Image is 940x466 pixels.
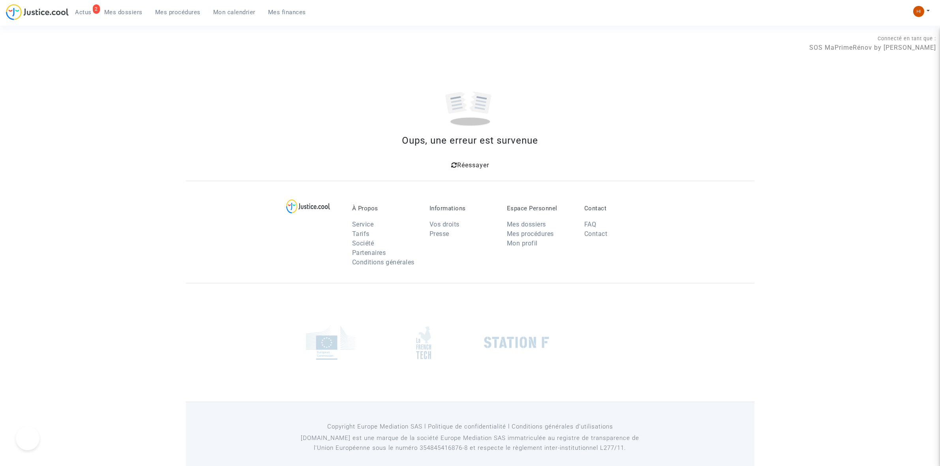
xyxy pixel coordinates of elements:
iframe: Help Scout Beacon - Open [16,427,39,450]
a: Presse [430,230,449,238]
a: Mes finances [262,6,312,18]
span: Mes finances [268,9,306,16]
a: Mon calendrier [207,6,262,18]
img: fc99b196863ffcca57bb8fe2645aafd9 [913,6,924,17]
a: FAQ [584,221,597,228]
img: stationf.png [484,337,549,348]
a: Mes dossiers [98,6,149,18]
p: Copyright Europe Mediation SAS l Politique de confidentialité l Conditions générales d’utilisa... [290,422,650,432]
span: Mes dossiers [104,9,143,16]
img: jc-logo.svg [6,4,69,20]
div: Oups, une erreur est survenue [186,133,754,148]
a: Mon profil [507,240,538,247]
a: Mes procédures [507,230,554,238]
span: Mes procédures [155,9,201,16]
p: [DOMAIN_NAME] est une marque de la société Europe Mediation SAS immatriculée au registre de tr... [290,433,650,453]
p: Contact [584,205,650,212]
a: Partenaires [352,249,386,256]
a: Tarifs [352,230,370,238]
a: 2Actus [69,6,98,18]
a: Service [352,221,374,228]
p: À Propos [352,205,418,212]
span: Connecté en tant que : [878,36,936,41]
div: 2 [93,4,100,14]
span: Actus [75,9,92,16]
p: Informations [430,205,495,212]
p: Espace Personnel [507,205,572,212]
a: Conditions générales [352,258,415,266]
img: french_tech.png [416,326,431,359]
a: Vos droits [430,221,460,228]
a: Mes dossiers [507,221,546,228]
span: Mon calendrier [213,9,255,16]
a: Contact [584,230,608,238]
img: logo-lg.svg [286,199,330,213]
img: europe_commision.png [306,326,355,360]
span: Réessayer [457,161,489,169]
a: Mes procédures [149,6,207,18]
a: Société [352,240,374,247]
